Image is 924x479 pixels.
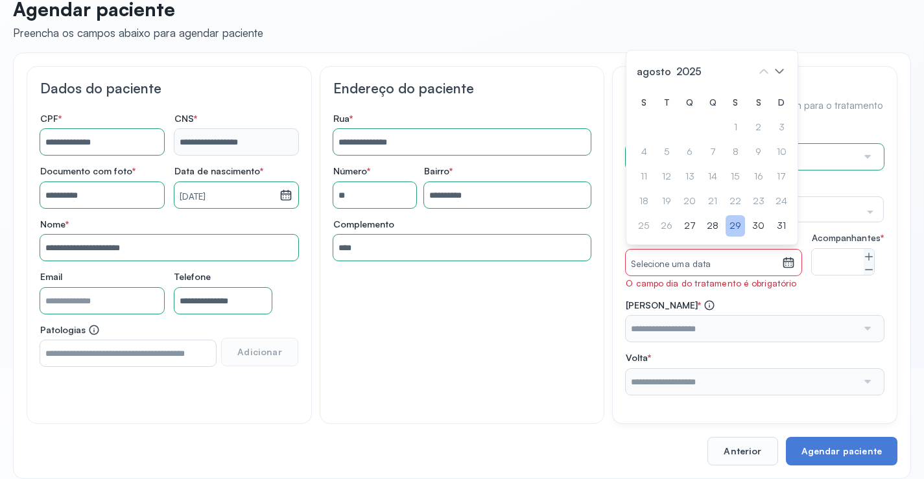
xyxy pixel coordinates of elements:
[626,299,715,311] span: [PERSON_NAME]
[674,62,704,80] span: 2025
[333,218,394,230] span: Complemento
[748,215,768,237] div: 30
[221,338,298,366] button: Adicionar
[634,62,674,80] span: agosto
[707,437,777,465] button: Anterior
[748,92,768,113] div: S
[657,92,676,113] div: T
[174,113,197,124] span: CNS
[13,26,263,40] div: Preencha os campos abaixo para agendar paciente
[772,92,791,113] div: D
[333,113,353,124] span: Rua
[812,233,884,244] span: Acompanhantes
[726,92,745,113] div: S
[333,80,591,97] h3: Endereço do paciente
[726,215,745,237] div: 29
[174,165,263,177] span: Data de nascimento
[680,215,700,237] div: 27
[180,191,274,204] small: [DATE]
[174,271,211,283] span: Telefone
[626,278,801,289] div: O campo dia do tratamento é obrigatório
[680,92,700,113] div: Q
[631,258,777,271] small: Selecione uma data
[634,92,654,113] div: S
[786,437,897,465] button: Agendar paciente
[626,352,651,364] span: Volta
[703,215,722,237] div: 28
[40,271,62,283] span: Email
[40,165,136,177] span: Documento com foto
[40,218,69,230] span: Nome
[424,165,453,177] span: Bairro
[40,113,62,124] span: CPF
[772,215,791,237] div: 31
[40,80,298,97] h3: Dados do paciente
[40,324,100,336] span: Patologias
[703,92,722,113] div: Q
[333,165,370,177] span: Número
